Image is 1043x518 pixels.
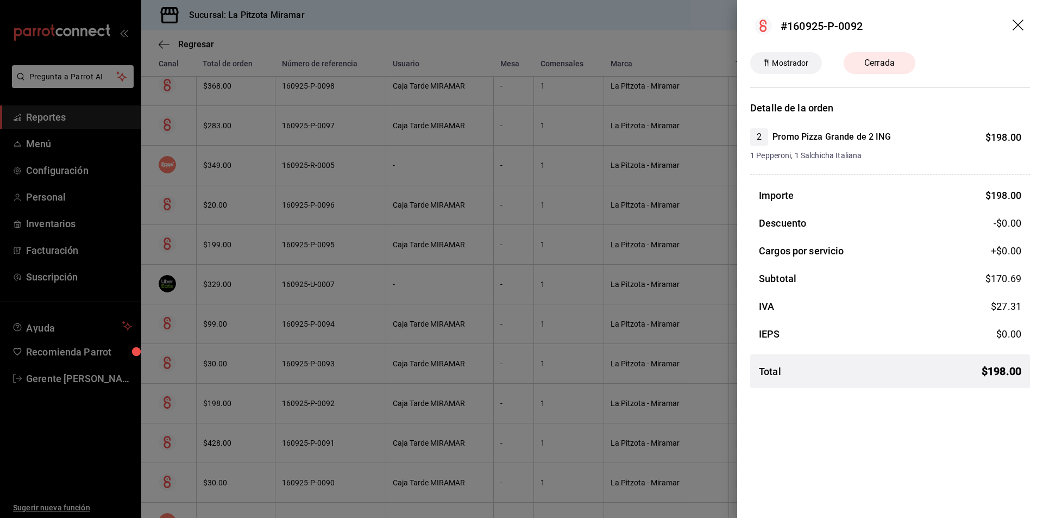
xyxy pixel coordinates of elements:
div: #160925-P-0092 [781,18,863,34]
span: 1 Pepperoni, 1 Salchicha Italiana [750,150,1021,161]
span: 2 [750,130,768,143]
span: $ 27.31 [991,301,1021,312]
button: drag [1013,20,1026,33]
span: $ 198.00 [985,132,1021,143]
span: Cerrada [858,57,901,70]
h3: IEPS [759,327,780,341]
span: Mostrador [768,58,813,69]
h3: Detalle de la orden [750,101,1030,115]
h3: Subtotal [759,271,796,286]
span: -$0.00 [994,216,1021,230]
span: $ 0.00 [996,328,1021,340]
h3: IVA [759,299,774,314]
h4: Promo Pizza Grande de 2 ING [772,130,891,143]
h3: Importe [759,188,794,203]
h3: Total [759,364,781,379]
h3: Descuento [759,216,806,230]
span: $ 198.00 [982,363,1021,379]
h3: Cargos por servicio [759,244,844,258]
span: +$ 0.00 [991,244,1021,258]
span: $ 170.69 [985,273,1021,284]
span: $ 198.00 [985,190,1021,201]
